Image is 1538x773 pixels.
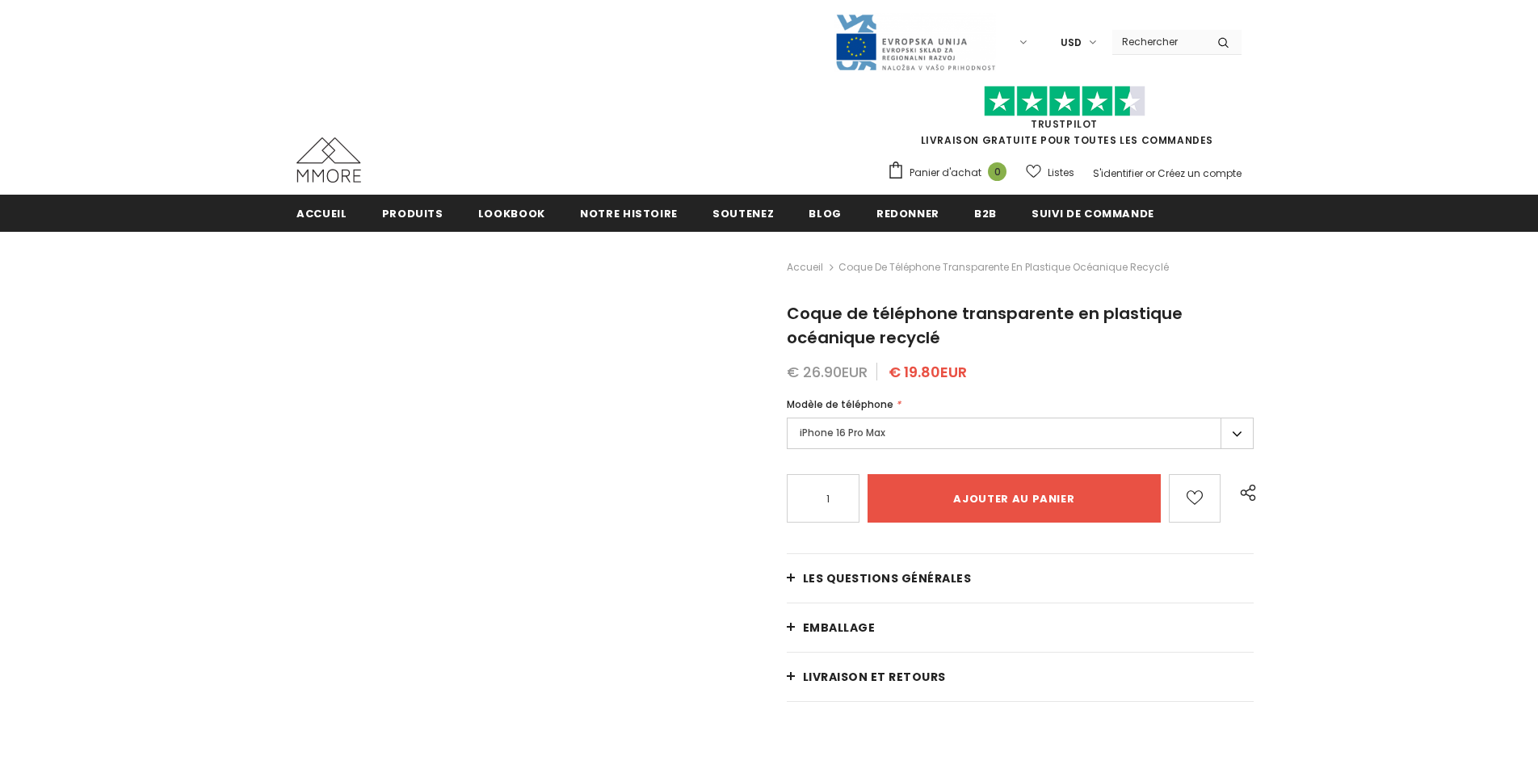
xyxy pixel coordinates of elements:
[1145,166,1155,180] span: or
[1061,35,1082,51] span: USD
[787,554,1254,603] a: Les questions générales
[787,653,1254,701] a: Livraison et retours
[988,162,1006,181] span: 0
[974,195,997,231] a: B2B
[296,195,347,231] a: Accueil
[887,161,1015,185] a: Panier d'achat 0
[787,397,893,411] span: Modèle de téléphone
[787,362,868,382] span: € 26.90EUR
[787,258,823,277] a: Accueil
[382,206,443,221] span: Produits
[1026,158,1074,187] a: Listes
[887,93,1242,147] span: LIVRAISON GRATUITE POUR TOUTES LES COMMANDES
[868,474,1161,523] input: Ajouter au panier
[712,195,774,231] a: soutenez
[1112,30,1205,53] input: Search Site
[1093,166,1143,180] a: S'identifier
[809,206,842,221] span: Blog
[296,137,361,183] img: Cas MMORE
[1031,117,1098,131] a: TrustPilot
[910,165,981,181] span: Panier d'achat
[803,669,946,685] span: Livraison et retours
[296,206,347,221] span: Accueil
[876,206,939,221] span: Redonner
[838,258,1169,277] span: Coque de téléphone transparente en plastique océanique recyclé
[1032,206,1154,221] span: Suivi de commande
[478,206,545,221] span: Lookbook
[382,195,443,231] a: Produits
[712,206,774,221] span: soutenez
[787,418,1254,449] label: iPhone 16 Pro Max
[1032,195,1154,231] a: Suivi de commande
[478,195,545,231] a: Lookbook
[889,362,967,382] span: € 19.80EUR
[787,302,1183,349] span: Coque de téléphone transparente en plastique océanique recyclé
[809,195,842,231] a: Blog
[974,206,997,221] span: B2B
[1158,166,1242,180] a: Créez un compte
[580,206,678,221] span: Notre histoire
[803,570,972,586] span: Les questions générales
[787,603,1254,652] a: EMBALLAGE
[876,195,939,231] a: Redonner
[834,13,996,72] img: Javni Razpis
[984,86,1145,117] img: Faites confiance aux étoiles pilotes
[1048,165,1074,181] span: Listes
[803,620,876,636] span: EMBALLAGE
[580,195,678,231] a: Notre histoire
[834,35,996,48] a: Javni Razpis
